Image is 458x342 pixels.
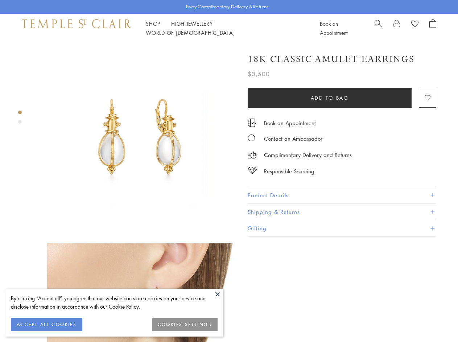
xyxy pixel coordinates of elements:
span: $3,500 [248,69,270,79]
img: 18K Classic Amulet Earrings [47,43,237,232]
a: View Wishlist [411,19,418,30]
p: Enjoy Complimentary Delivery & Returns [186,3,268,11]
button: ACCEPT ALL COOKIES [11,318,82,331]
div: Product gallery navigation [18,109,22,129]
a: Search [375,19,382,37]
h1: 18K Classic Amulet Earrings [248,53,414,66]
div: By clicking “Accept all”, you agree that our website can store cookies on your device and disclos... [11,294,218,311]
a: Book an Appointment [320,20,347,36]
a: High JewelleryHigh Jewellery [171,20,213,27]
nav: Main navigation [146,19,304,37]
div: Contact an Ambassador [264,134,322,143]
a: Book an Appointment [264,119,316,127]
span: Add to bag [311,94,349,102]
button: Product Details [248,187,436,203]
iframe: Gorgias live chat messenger [422,308,451,335]
button: Gifting [248,220,436,236]
button: Shipping & Returns [248,204,436,220]
p: Complimentary Delivery and Returns [264,151,352,160]
img: icon_sourcing.svg [248,167,257,174]
img: icon_delivery.svg [248,151,257,160]
img: icon_appointment.svg [248,119,256,127]
a: ShopShop [146,20,160,27]
img: MessageIcon-01_2.svg [248,134,255,141]
div: Responsible Sourcing [264,167,314,176]
img: Temple St. Clair [22,19,131,28]
button: Add to bag [248,88,412,108]
button: COOKIES SETTINGS [152,318,218,331]
a: World of [DEMOGRAPHIC_DATA]World of [DEMOGRAPHIC_DATA] [146,29,235,36]
a: Open Shopping Bag [429,19,436,37]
